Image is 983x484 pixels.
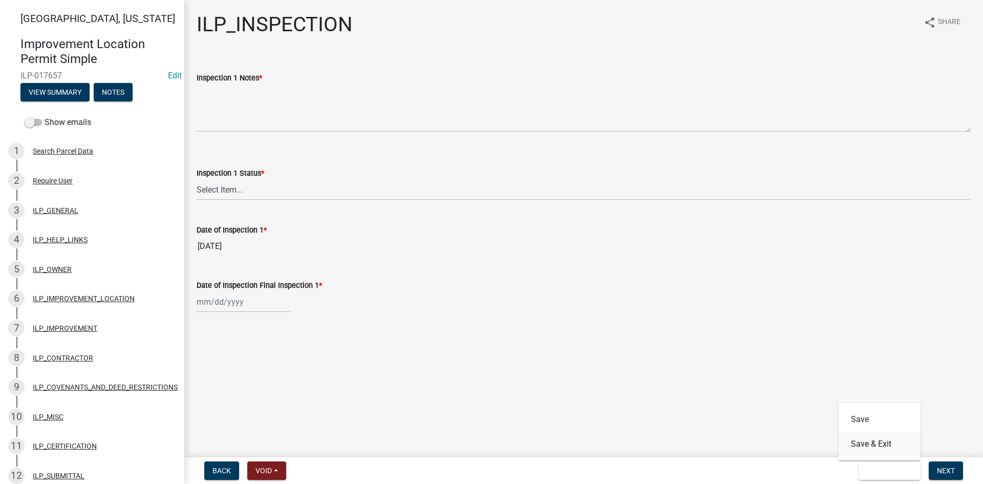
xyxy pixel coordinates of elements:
[8,320,25,336] div: 7
[8,261,25,278] div: 5
[33,472,84,479] div: ILP_SUBMITTAL
[168,71,182,80] a: Edit
[33,148,93,155] div: Search Parcel Data
[25,116,91,129] label: Show emails
[8,438,25,454] div: 11
[8,409,25,425] div: 10
[8,379,25,395] div: 9
[8,143,25,159] div: 1
[938,16,960,29] span: Share
[94,83,133,101] button: Notes
[33,325,97,332] div: ILP_IMPROVEMENT
[33,413,63,420] div: ILP_MISC
[33,177,73,184] div: Require User
[859,461,921,480] button: Save & Exit
[20,12,175,25] span: [GEOGRAPHIC_DATA], [US_STATE]
[20,89,90,97] wm-modal-confirm: Summary
[8,202,25,219] div: 3
[197,75,262,82] label: Inspection 1 Notes
[33,354,93,362] div: ILP_CONTRACTOR
[20,71,164,80] span: ILP-017657
[33,236,88,243] div: ILP_HELP_LINKS
[867,467,906,475] span: Save & Exit
[33,443,97,450] div: ILP_CERTIFICATION
[255,467,272,475] span: Void
[197,282,322,289] label: Date of Inspection Final Inspection 1
[8,290,25,307] div: 6
[33,207,78,214] div: ILP_GENERAL
[839,407,921,432] button: Save
[20,83,90,101] button: View Summary
[924,16,936,29] i: share
[197,170,264,177] label: Inspection 1 Status
[33,295,135,302] div: ILP_IMPROVEMENT_LOCATION
[929,461,963,480] button: Next
[8,232,25,248] div: 4
[197,227,267,234] label: Date of Inspection 1
[33,384,178,391] div: ILP_COVENANTS_AND_DEED_RESTRICTIONS
[937,467,955,475] span: Next
[94,89,133,97] wm-modal-confirm: Notes
[915,12,969,32] button: shareShare
[168,71,182,80] wm-modal-confirm: Edit Application Number
[839,432,921,456] button: Save & Exit
[8,350,25,366] div: 8
[212,467,231,475] span: Back
[33,266,72,273] div: ILP_OWNER
[8,173,25,189] div: 2
[247,461,286,480] button: Void
[20,37,176,67] h4: Improvement Location Permit Simple
[8,468,25,484] div: 12
[197,12,353,37] h1: ILP_INSPECTION
[839,403,921,460] div: Save & Exit
[204,461,239,480] button: Back
[197,291,290,312] input: mm/dd/yyyy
